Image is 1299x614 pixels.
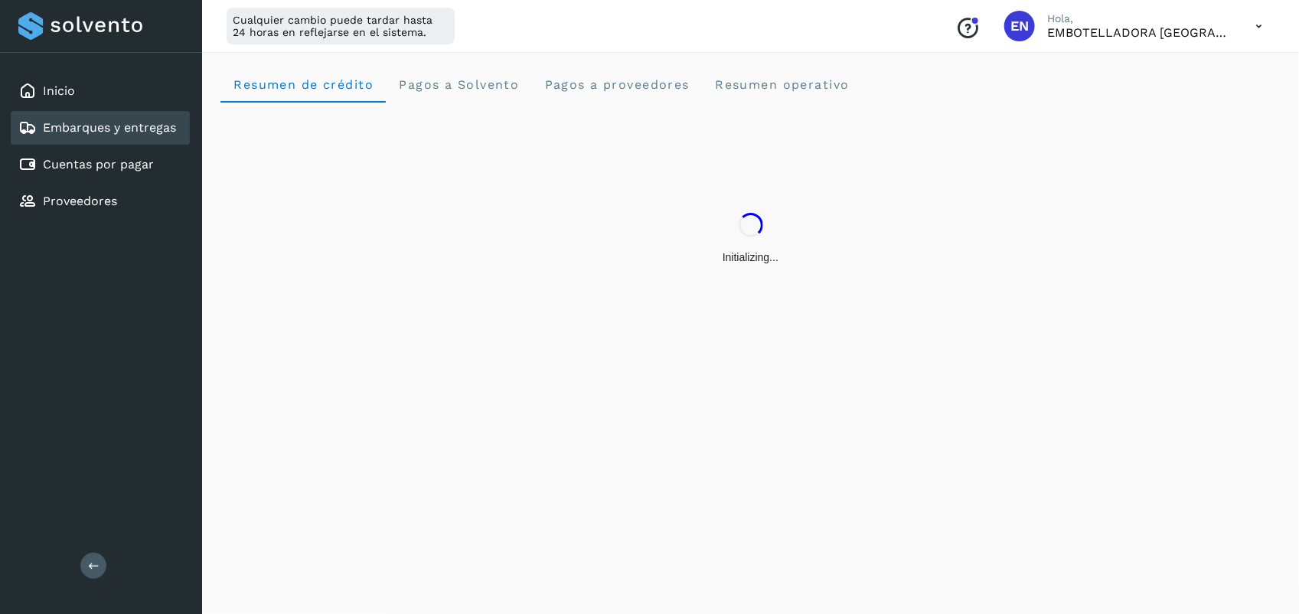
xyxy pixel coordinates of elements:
div: Inicio [11,74,190,108]
div: Cuentas por pagar [11,148,190,181]
div: Cualquier cambio puede tardar hasta 24 horas en reflejarse en el sistema. [227,8,455,44]
span: Resumen de crédito [233,77,374,92]
span: Pagos a proveedores [543,77,690,92]
a: Cuentas por pagar [43,157,154,171]
p: Hola, [1047,12,1231,25]
div: Proveedores [11,185,190,218]
span: Pagos a Solvento [398,77,519,92]
a: Proveedores [43,194,117,208]
div: Embarques y entregas [11,111,190,145]
a: Inicio [43,83,75,98]
p: EMBOTELLADORA NIAGARA DE MEXICO [1047,25,1231,40]
span: Resumen operativo [714,77,850,92]
a: Embarques y entregas [43,120,176,135]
